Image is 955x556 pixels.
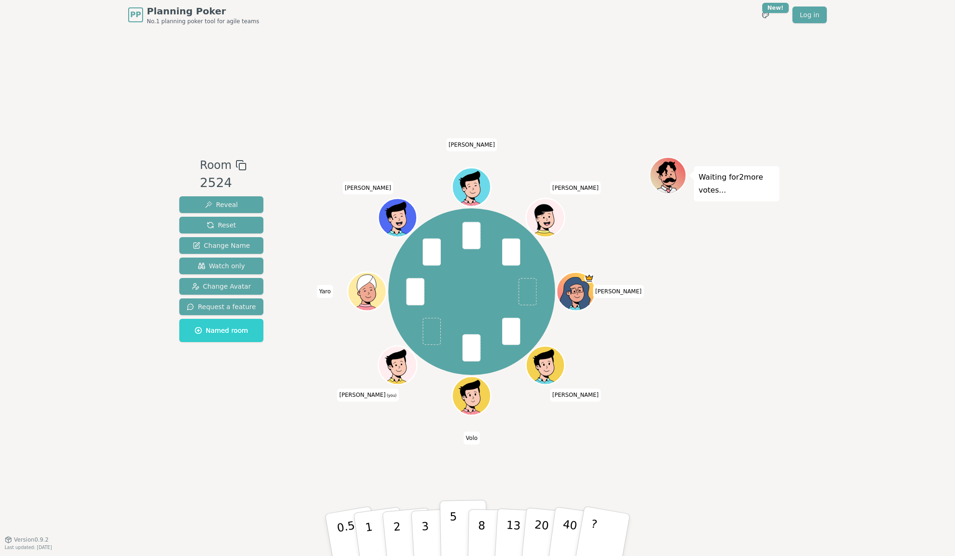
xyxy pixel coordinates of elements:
[386,394,397,398] span: (you)
[699,171,775,197] p: Waiting for 2 more votes...
[193,241,250,250] span: Change Name
[550,181,601,194] span: Click to change your name
[128,5,259,25] a: PPPlanning PokerNo.1 planning poker tool for agile teams
[792,6,827,23] a: Log in
[179,217,263,233] button: Reset
[200,157,231,174] span: Room
[179,196,263,213] button: Reveal
[342,181,393,194] span: Click to change your name
[179,319,263,342] button: Named room
[147,5,259,18] span: Planning Poker
[130,9,141,20] span: PP
[147,18,259,25] span: No.1 planning poker tool for agile teams
[195,326,248,335] span: Named room
[550,389,601,402] span: Click to change your name
[5,536,49,543] button: Version0.9.2
[179,258,263,274] button: Watch only
[200,174,246,193] div: 2524
[198,261,245,271] span: Watch only
[446,138,497,151] span: Click to change your name
[379,347,416,383] button: Click to change your avatar
[205,200,238,209] span: Reveal
[337,389,399,402] span: Click to change your name
[593,285,644,298] span: Click to change your name
[757,6,774,23] button: New!
[14,536,49,543] span: Version 0.9.2
[187,302,256,311] span: Request a feature
[179,278,263,295] button: Change Avatar
[464,432,480,445] span: Click to change your name
[179,298,263,315] button: Request a feature
[179,237,263,254] button: Change Name
[5,545,52,550] span: Last updated: [DATE]
[585,273,595,283] span: Nicole is the host
[192,282,251,291] span: Change Avatar
[762,3,789,13] div: New!
[207,220,236,230] span: Reset
[317,285,333,298] span: Click to change your name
